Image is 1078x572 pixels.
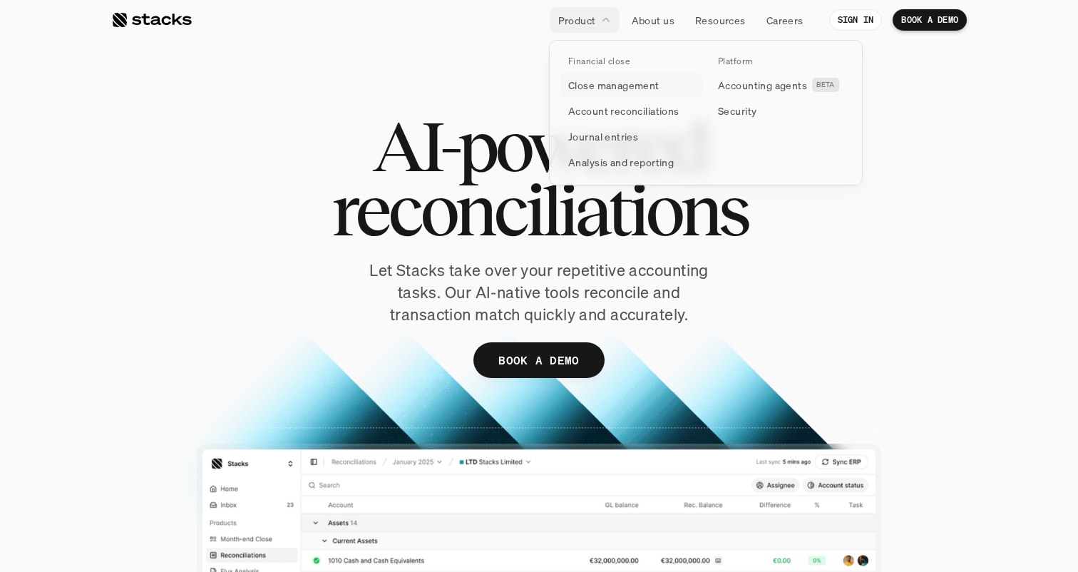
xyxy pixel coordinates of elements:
a: Analysis and reporting [560,149,702,175]
p: Security [718,103,756,118]
a: SIGN IN [829,9,883,31]
p: Platform [718,56,753,66]
p: Let Stacks take over your repetitive accounting tasks. Our AI-native tools reconcile and transact... [343,260,735,325]
p: Analysis and reporting [568,155,674,170]
a: Careers [758,7,812,33]
p: Accounting agents [718,78,807,93]
a: BOOK A DEMO [893,9,967,31]
span: reconciliations [332,178,747,242]
p: BOOK A DEMO [498,350,580,371]
a: Accounting agentsBETA [709,72,852,98]
p: Account reconciliations [568,103,679,118]
a: Account reconciliations [560,98,702,123]
h2: BETA [816,81,835,89]
a: Journal entries [560,123,702,149]
p: About us [632,13,674,28]
a: Close management [560,72,702,98]
a: BOOK A DEMO [473,342,605,378]
a: Resources [687,7,754,33]
p: Product [558,13,596,28]
p: SIGN IN [838,15,874,25]
p: Close management [568,78,659,93]
p: Careers [766,13,804,28]
p: BOOK A DEMO [901,15,958,25]
p: Financial close [568,56,630,66]
a: About us [623,7,683,33]
a: Security [709,98,852,123]
a: Privacy Policy [168,272,231,282]
p: Journal entries [568,129,638,144]
p: Resources [695,13,746,28]
span: AI-powered [372,114,706,178]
